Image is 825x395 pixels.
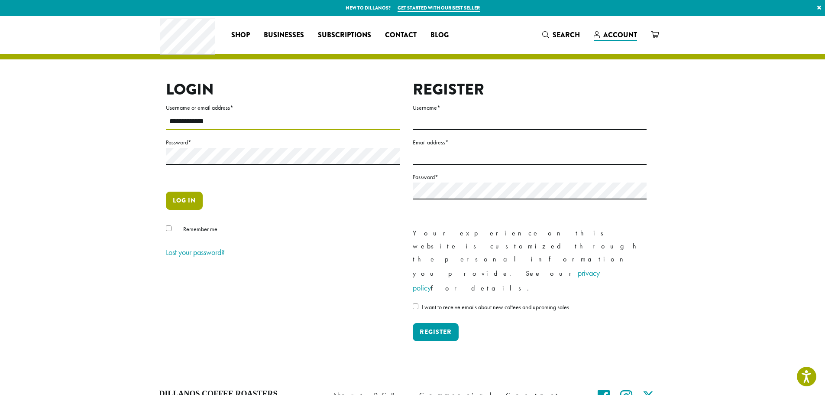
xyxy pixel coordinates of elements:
label: Username or email address [166,102,400,113]
button: Log in [166,192,203,210]
label: Username [413,102,647,113]
span: Remember me [183,225,217,233]
a: Lost your password? [166,247,225,257]
input: I want to receive emails about new coffees and upcoming sales. [413,304,418,309]
a: privacy policy [413,268,600,293]
h2: Register [413,80,647,99]
p: Your experience on this website is customized through the personal information you provide. See o... [413,227,647,295]
span: Search [553,30,580,40]
button: Register [413,323,459,341]
span: Shop [231,30,250,41]
span: Account [603,30,637,40]
span: Businesses [264,30,304,41]
label: Password [413,172,647,183]
label: Password [166,137,400,148]
h2: Login [166,80,400,99]
span: I want to receive emails about new coffees and upcoming sales. [422,303,570,311]
label: Email address [413,137,647,148]
a: Search [535,28,587,42]
span: Blog [430,30,449,41]
span: Subscriptions [318,30,371,41]
span: Contact [385,30,417,41]
a: Shop [224,28,257,42]
a: Get started with our best seller [398,4,480,12]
